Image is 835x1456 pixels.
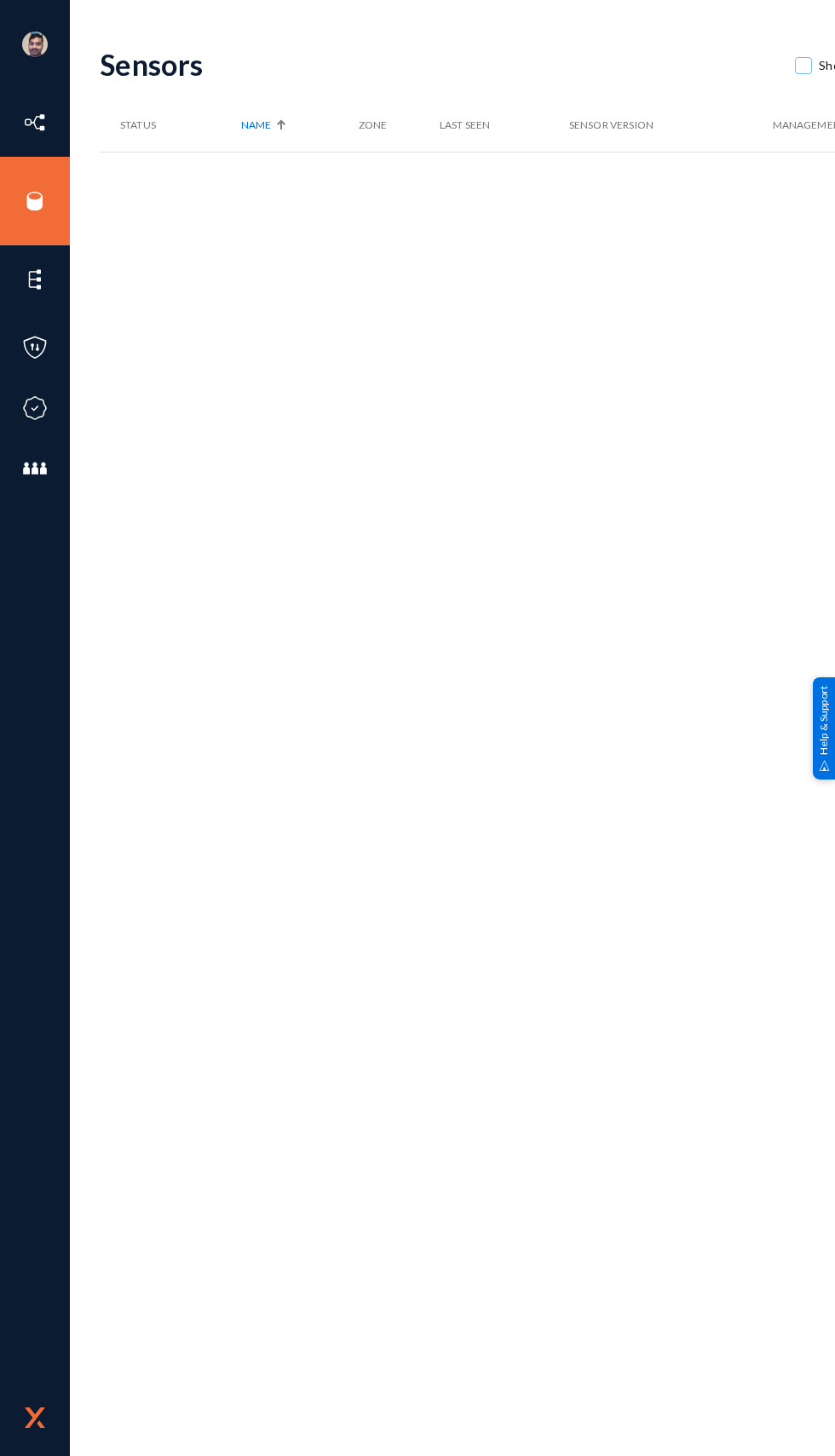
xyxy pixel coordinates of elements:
img: icon-inventory.svg [22,110,48,135]
img: icon-sources.svg [22,188,48,214]
th: Sensor Version [569,99,773,152]
img: ACg8ocK1ZkZ6gbMmCU1AeqPIsBvrTWeY1xNXvgxNjkUXxjcqAiPEIvU=s96-c [22,32,48,57]
th: Zone [359,99,440,152]
img: icon-members.svg [22,456,48,481]
img: help_support.svg [819,760,830,771]
div: Help & Support [813,676,835,779]
div: Sensors [100,47,778,82]
div: Name [241,118,350,133]
th: Status [100,99,241,152]
span: Name [241,118,271,133]
img: icon-elements.svg [22,267,48,292]
img: icon-policies.svg [22,335,48,360]
th: Last Seen [440,99,569,152]
img: icon-compliance.svg [22,395,48,421]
